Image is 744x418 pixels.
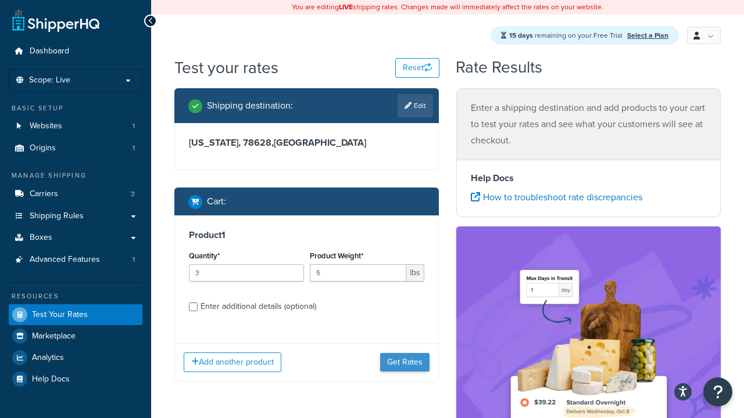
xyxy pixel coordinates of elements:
input: 0.00 [310,264,407,282]
a: Edit [398,94,433,117]
a: How to troubleshoot rate discrepancies [471,190,642,204]
button: Open Resource Center [703,377,732,406]
label: Product Weight* [310,251,363,260]
a: Advanced Features1 [9,249,142,271]
h3: Product 1 [189,229,424,241]
a: Carriers3 [9,183,142,205]
label: Quantity* [189,251,220,260]
span: Scope: Live [29,75,70,85]
h2: Rate Results [456,59,542,77]
li: Websites [9,116,142,137]
div: Enter additional details (optional) [201,298,316,315]
span: lbs [406,264,424,282]
span: Test Your Rates [32,310,88,320]
a: Marketplace [9,326,142,347]
h1: Test your rates [174,56,278,79]
input: Enter additional details (optional) [189,302,198,311]
strong: 15 days [509,30,533,41]
span: 3 [131,189,135,199]
a: Help Docs [9,369,142,390]
h3: [US_STATE], 78628 , [GEOGRAPHIC_DATA] [189,137,424,149]
h2: Shipping destination : [207,100,293,111]
button: Reset [395,58,439,78]
a: Dashboard [9,41,142,62]
span: Dashboard [30,46,69,56]
a: Websites1 [9,116,142,137]
span: 1 [133,143,135,153]
div: Resources [9,291,142,301]
div: Basic Setup [9,103,142,113]
span: Advanced Features [30,255,100,265]
span: Origins [30,143,56,153]
h2: Cart : [207,196,226,207]
span: Marketplace [32,331,76,341]
p: Enter a shipping destination and add products to your cart to test your rates and see what your c... [471,100,706,149]
a: Boxes [9,227,142,248]
span: remaining on your Free Trial [509,30,624,41]
span: Analytics [32,353,64,363]
span: Websites [30,121,62,131]
input: 0.0 [189,264,304,282]
li: Carriers [9,183,142,205]
h4: Help Docs [471,171,706,185]
a: Origins1 [9,138,142,159]
button: Add another product [184,352,281,372]
b: LIVE [339,2,353,12]
span: Shipping Rules [30,211,84,221]
span: Help Docs [32,374,70,384]
div: Manage Shipping [9,171,142,181]
a: Select a Plan [627,30,668,41]
span: Carriers [30,189,58,199]
a: Test Your Rates [9,304,142,325]
li: Origins [9,138,142,159]
span: Boxes [30,233,52,243]
span: 1 [133,255,135,265]
a: Analytics [9,347,142,368]
a: Shipping Rules [9,206,142,227]
button: Get Rates [380,353,430,372]
span: 1 [133,121,135,131]
li: Advanced Features [9,249,142,271]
